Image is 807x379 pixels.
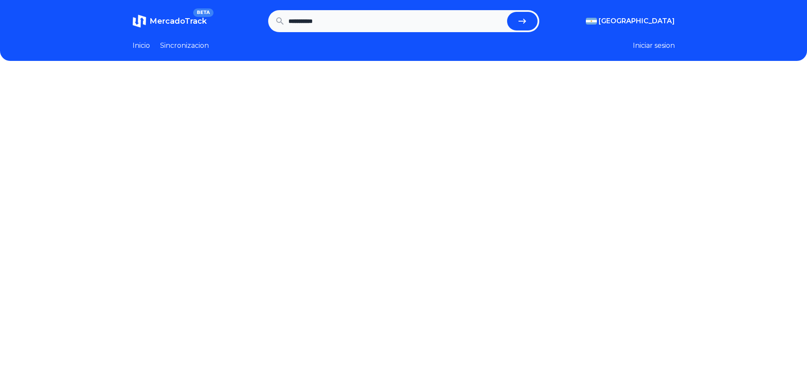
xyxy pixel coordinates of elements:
a: Sincronizacion [160,41,209,51]
a: MercadoTrackBETA [133,14,207,28]
button: Iniciar sesion [633,41,675,51]
span: MercadoTrack [150,16,207,26]
span: BETA [193,8,213,17]
span: [GEOGRAPHIC_DATA] [599,16,675,26]
img: MercadoTrack [133,14,146,28]
img: Argentina [586,18,597,25]
button: [GEOGRAPHIC_DATA] [586,16,675,26]
a: Inicio [133,41,150,51]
